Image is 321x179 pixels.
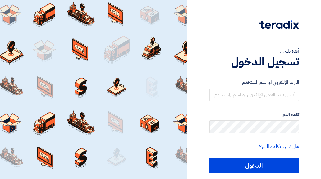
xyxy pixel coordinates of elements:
[209,55,299,69] h1: تسجيل الدخول
[259,20,299,29] img: Teradix logo
[209,158,299,173] input: الدخول
[209,111,299,118] label: كلمة السر
[209,89,299,101] input: أدخل بريد العمل الإلكتروني او اسم المستخدم الخاص بك ...
[259,143,299,150] a: هل نسيت كلمة السر؟
[209,47,299,55] div: أهلا بك ...
[209,79,299,86] label: البريد الإلكتروني او اسم المستخدم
